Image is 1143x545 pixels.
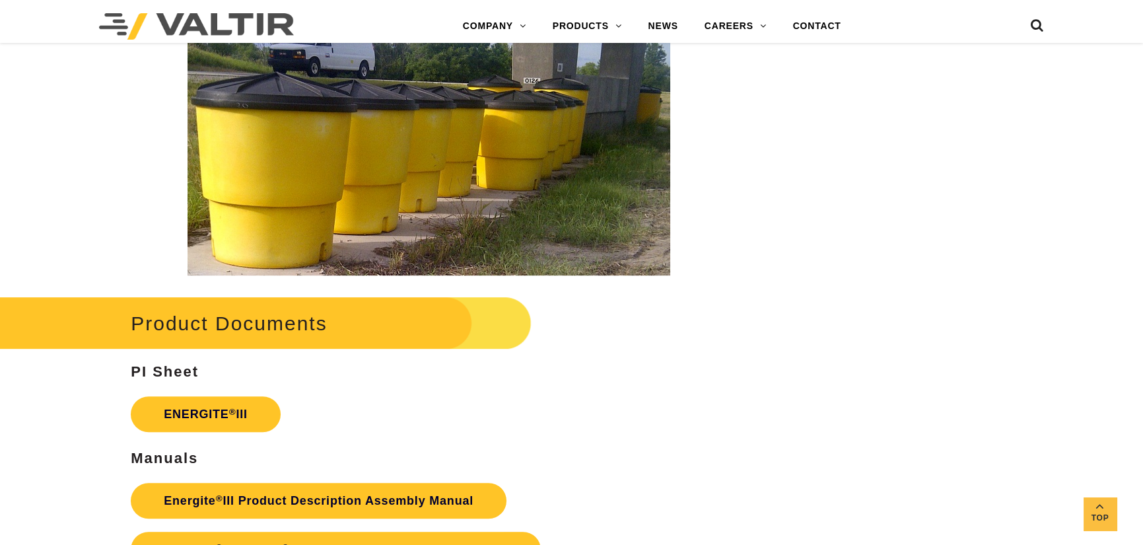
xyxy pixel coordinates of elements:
a: COMPANY [450,13,539,40]
span: Top [1084,511,1117,526]
img: Valtir [99,13,294,40]
a: PRODUCTS [539,13,635,40]
a: Energite®III Product Description Assembly Manual [131,483,506,519]
a: CONTACT [780,13,854,40]
sup: ® [229,407,236,417]
a: CAREERS [691,13,780,40]
strong: PI Sheet [131,363,199,380]
strong: Manuals [131,450,198,466]
sup: ® [216,493,223,503]
a: ENERGITE®III [131,396,281,432]
a: NEWS [635,13,691,40]
a: Top [1084,497,1117,530]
